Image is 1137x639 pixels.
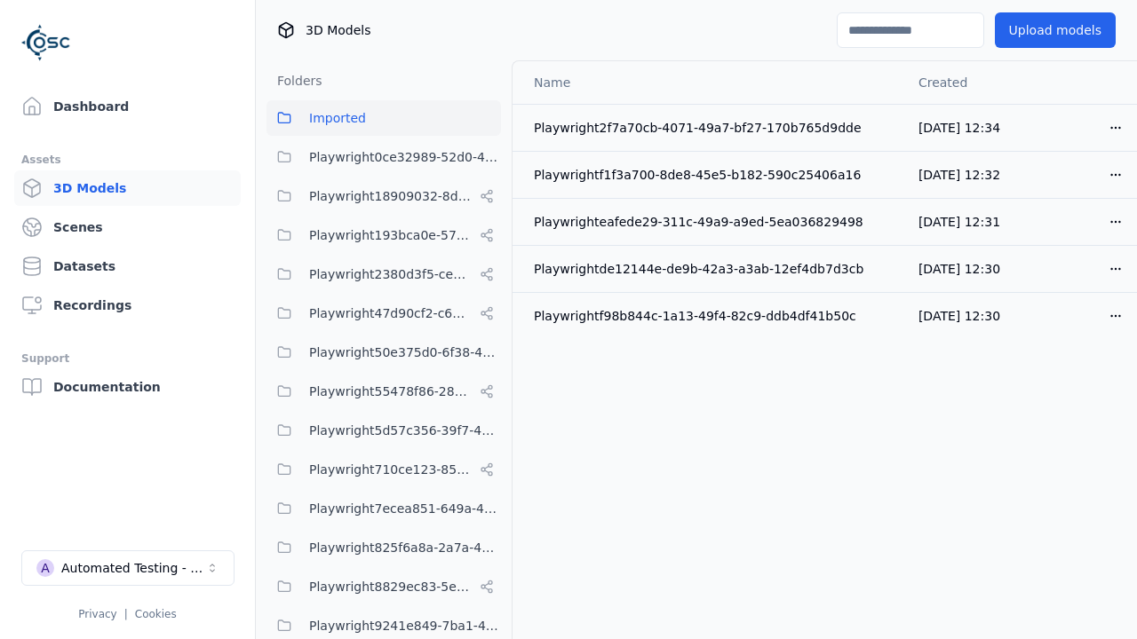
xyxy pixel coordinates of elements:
div: Assets [21,149,234,170]
button: Playwright55478f86-28dc-49b8-8d1f-c7b13b14578c [266,374,501,409]
span: Playwright5d57c356-39f7-47ed-9ab9-d0409ac6cddc [309,420,501,441]
a: Documentation [14,369,241,405]
a: Privacy [78,608,116,620]
span: [DATE] 12:30 [918,262,1000,276]
button: Playwright193bca0e-57fa-418d-8ea9-45122e711dc7 [266,217,501,253]
button: Playwright0ce32989-52d0-45cf-b5b9-59d5033d313a [266,139,501,175]
button: Playwright2380d3f5-cebf-494e-b965-66be4d67505e [266,256,501,292]
a: Dashboard [14,89,241,124]
span: Playwright8829ec83-5e68-4376-b984-049061a310ed [309,576,473,597]
img: Logo [21,18,71,67]
th: Created [904,61,1022,104]
div: Playwright2f7a70cb-4071-49a7-bf27-170b765d9dde [534,119,890,137]
button: Select a workspace [21,550,235,586]
div: Playwrightf98b844c-1a13-49f4-82c9-ddb4df41b50c [534,307,890,325]
span: 3D Models [306,21,370,39]
button: Imported [266,100,501,136]
a: Scenes [14,209,241,245]
span: [DATE] 12:31 [918,215,1000,229]
span: Playwright710ce123-85fd-4f8c-9759-23c3308d8830 [309,459,473,480]
button: Upload models [995,12,1116,48]
span: Playwright2380d3f5-cebf-494e-b965-66be4d67505e [309,264,473,285]
button: Playwright7ecea851-649a-419a-985e-fcff41a98b20 [266,491,501,526]
div: Playwrightf1f3a700-8de8-45e5-b182-590c25406a16 [534,166,890,184]
span: Playwright0ce32989-52d0-45cf-b5b9-59d5033d313a [309,146,501,168]
span: Playwright9241e849-7ba1-474f-9275-02cfa81d37fc [309,615,501,636]
div: Playwrighteafede29-311c-49a9-a9ed-5ea036829498 [534,213,890,231]
span: [DATE] 12:32 [918,168,1000,182]
span: Playwright193bca0e-57fa-418d-8ea9-45122e711dc7 [309,225,473,246]
span: Playwright7ecea851-649a-419a-985e-fcff41a98b20 [309,498,501,519]
a: Datasets [14,248,241,284]
button: Playwright825f6a8a-2a7a-425c-94f7-650318982f69 [266,530,501,565]
a: Recordings [14,288,241,323]
button: Playwright710ce123-85fd-4f8c-9759-23c3308d8830 [266,452,501,487]
div: Automated Testing - Playwright [61,559,205,577]
a: Cookies [135,608,177,620]
div: A [36,559,54,577]
button: Playwright18909032-8d07-45c5-9c81-9eec75d0b16b [266,178,501,214]
button: Playwright5d57c356-39f7-47ed-9ab9-d0409ac6cddc [266,413,501,448]
span: Playwright825f6a8a-2a7a-425c-94f7-650318982f69 [309,537,501,558]
div: Support [21,348,234,369]
h3: Folders [266,72,322,90]
span: | [124,608,128,620]
span: Playwright55478f86-28dc-49b8-8d1f-c7b13b14578c [309,381,473,402]
button: Playwright47d90cf2-c635-4353-ba3b-5d4538945666 [266,296,501,331]
span: Playwright18909032-8d07-45c5-9c81-9eec75d0b16b [309,185,473,207]
span: Playwright50e375d0-6f38-48a7-96e0-b0dcfa24b72f [309,342,501,363]
button: Playwright8829ec83-5e68-4376-b984-049061a310ed [266,569,501,604]
th: Name [513,61,904,104]
span: [DATE] 12:34 [918,121,1000,135]
span: Playwright47d90cf2-c635-4353-ba3b-5d4538945666 [309,303,473,324]
span: [DATE] 12:30 [918,309,1000,323]
a: 3D Models [14,170,241,206]
div: Playwrightde12144e-de9b-42a3-a3ab-12ef4db7d3cb [534,260,890,278]
span: Imported [309,107,366,129]
button: Playwright50e375d0-6f38-48a7-96e0-b0dcfa24b72f [266,335,501,370]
